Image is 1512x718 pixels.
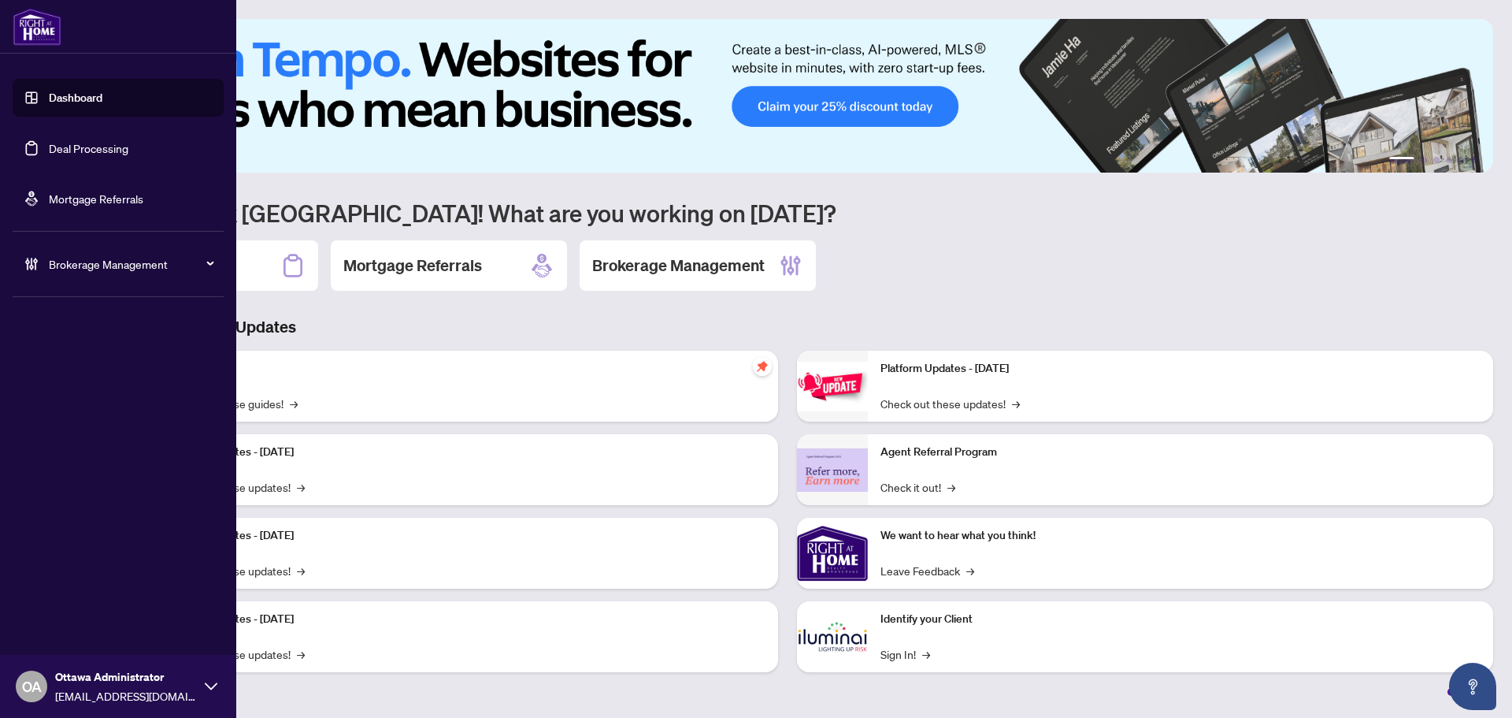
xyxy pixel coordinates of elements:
[165,527,765,545] p: Platform Updates - [DATE]
[797,601,868,672] img: Identify your Client
[880,611,1480,628] p: Identify your Client
[797,448,868,492] img: Agent Referral Program
[1389,157,1414,163] button: 1
[49,141,128,155] a: Deal Processing
[592,255,765,277] h2: Brokerage Management
[797,518,868,589] img: We want to hear what you think!
[1421,157,1427,163] button: 2
[966,562,974,579] span: →
[753,357,772,376] span: pushpin
[880,645,930,663] a: Sign In!→
[290,395,298,412] span: →
[343,255,482,277] h2: Mortgage Referrals
[297,562,305,579] span: →
[297,645,305,663] span: →
[880,395,1020,412] a: Check out these updates!→
[947,478,955,496] span: →
[22,675,42,698] span: OA
[13,8,61,46] img: logo
[1446,157,1452,163] button: 4
[165,611,765,628] p: Platform Updates - [DATE]
[880,478,955,496] a: Check it out!→
[49,91,102,105] a: Dashboard
[1449,663,1496,710] button: Open asap
[82,198,1493,228] h1: Welcome back [GEOGRAPHIC_DATA]! What are you working on [DATE]?
[922,645,930,663] span: →
[880,444,1480,461] p: Agent Referral Program
[165,360,765,378] p: Self-Help
[880,360,1480,378] p: Platform Updates - [DATE]
[82,316,1493,338] h3: Brokerage & Industry Updates
[49,255,213,273] span: Brokerage Management
[797,362,868,411] img: Platform Updates - June 23, 2025
[55,687,197,705] span: [EMAIL_ADDRESS][DOMAIN_NAME]
[1471,157,1477,163] button: 6
[55,668,197,686] span: Ottawa Administrator
[165,444,765,461] p: Platform Updates - [DATE]
[880,562,974,579] a: Leave Feedback→
[1458,157,1465,163] button: 5
[880,527,1480,545] p: We want to hear what you think!
[1012,395,1020,412] span: →
[297,478,305,496] span: →
[49,192,143,206] a: Mortgage Referrals
[1433,157,1440,163] button: 3
[82,19,1493,173] img: Slide 0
